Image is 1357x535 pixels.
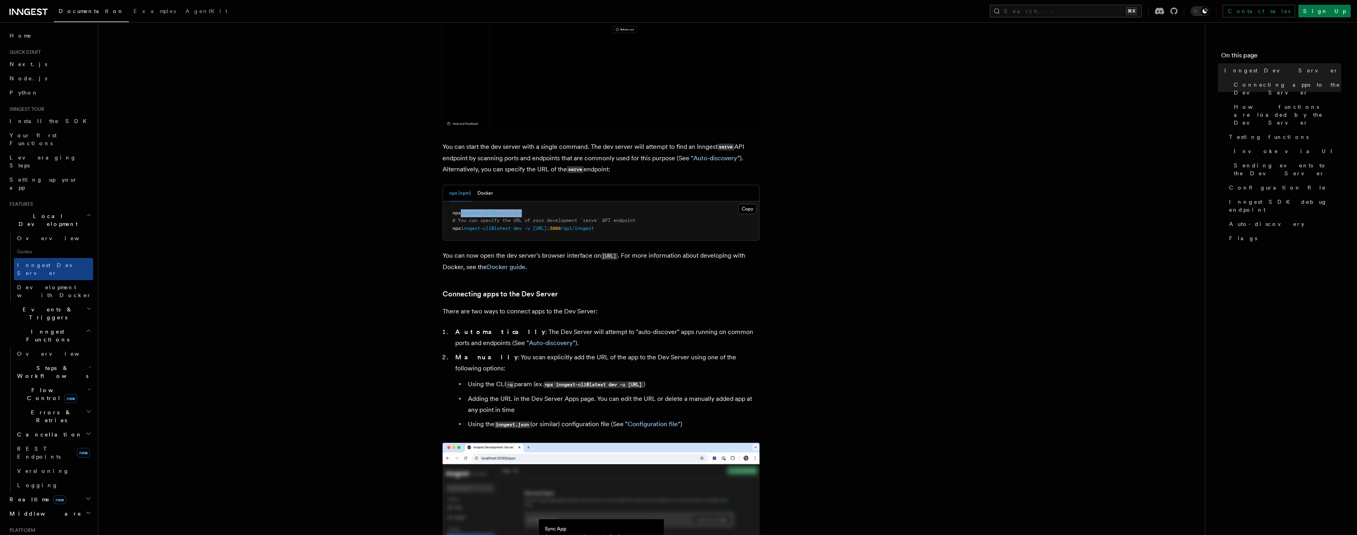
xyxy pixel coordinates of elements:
span: Features [6,201,33,207]
a: Contact sales [1223,5,1295,17]
code: serve [718,144,734,150]
a: Connecting apps to the Dev Server [443,288,558,300]
a: Install the SDK [6,114,93,128]
a: REST Endpointsnew [14,442,93,464]
strong: Automatically [455,328,545,336]
span: -u [525,226,530,231]
p: You can start the dev server with a single command. The dev server will attempt to find an Innges... [443,141,760,175]
span: Examples [134,8,176,14]
span: Inngest Functions [6,328,86,343]
code: serve [567,166,584,173]
span: Inngest SDK debug endpoint [1229,198,1341,214]
a: Connecting apps to the Dev Server [1231,78,1341,100]
div: Inngest Functions [6,347,93,492]
button: Inngest Functions [6,324,93,347]
span: Setting up your app [10,176,78,191]
span: # You can specify the URL of your development `serve` API endpoint [452,218,636,223]
span: Guides [14,245,93,258]
li: Using the (or similar) configuration file (See " ") [466,419,760,430]
span: Overview [17,351,99,357]
a: Auto-discovery [529,339,573,347]
span: Auto-discovery [1229,220,1304,228]
p: There are two ways to connect apps to the Dev Server: [443,306,760,317]
button: Steps & Workflows [14,361,93,383]
span: Cancellation [14,431,82,438]
span: new [77,448,90,457]
a: How functions are loaded by the Dev Server [1231,100,1341,130]
button: npx (npm) [449,185,471,201]
span: Logging [17,482,58,488]
a: Documentation [54,2,129,22]
button: Search...⌘K [990,5,1142,17]
a: Home [6,28,93,43]
a: Inngest Dev Server [14,258,93,280]
a: Auto-discovery [693,154,737,162]
span: Node.js [10,75,47,82]
a: Next.js [6,57,93,71]
button: Docker [477,185,493,201]
span: /api/inngest [561,226,594,231]
a: Your first Functions [6,128,93,150]
span: How functions are loaded by the Dev Server [1234,103,1341,127]
span: Quick start [6,49,41,55]
span: dev [513,210,522,216]
span: Inngest tour [6,106,44,112]
a: Testing functions [1226,130,1341,144]
span: Steps & Workflows [14,364,88,380]
a: Versioning [14,464,93,478]
li: Adding the URL in the Dev Server Apps page. You can edit the URL or delete a manually added app a... [466,393,760,415]
a: Configuration file [1226,180,1341,195]
code: inngest.json [494,421,531,428]
span: Invoke via UI [1234,147,1339,155]
h4: On this page [1221,51,1341,63]
span: npx [452,210,461,216]
span: [URL]: [533,226,550,231]
kbd: ⌘K [1126,7,1137,15]
a: Flags [1226,231,1341,245]
span: Inngest Dev Server [17,262,85,276]
span: Platform [6,527,36,533]
span: inngest-cli@latest [461,226,511,231]
a: Node.js [6,71,93,85]
button: Middleware [6,507,93,521]
span: Middleware [6,510,82,518]
a: Overview [14,347,93,361]
span: Versioning [17,468,69,474]
button: Events & Triggers [6,302,93,324]
span: 3000 [550,226,561,231]
button: Flow Controlnew [14,383,93,405]
a: Overview [14,231,93,245]
span: Documentation [59,8,124,14]
li: : You scan explicitly add the URL of the app to the Dev Server using one of the following options: [453,352,760,430]
span: Errors & Retries [14,408,86,424]
span: Inngest Dev Server [1224,66,1338,74]
span: Python [10,89,38,96]
p: You can now open the dev server's browser interface on . For more information about developing wi... [443,250,760,273]
a: Setting up your app [6,173,93,195]
button: Realtimenew [6,492,93,507]
button: Copy [738,204,757,214]
span: Install the SDK [10,118,92,124]
button: Toggle dark mode [1191,6,1210,16]
span: Realtime [6,495,66,503]
code: [URL] [601,253,618,260]
span: Next.js [10,61,47,67]
a: Leveraging Steps [6,150,93,173]
span: Overview [17,235,99,241]
span: Flow Control [14,386,87,402]
a: Auto-discovery [1226,217,1341,231]
span: Connecting apps to the Dev Server [1234,81,1341,97]
a: [URL] [601,252,618,259]
span: Sending events to the Dev Server [1234,161,1341,177]
li: : The Dev Server will attempt to "auto-discover" apps running on common ports and endpoints (See ... [453,326,760,349]
a: Configuration file [628,420,678,428]
a: Sign Up [1298,5,1351,17]
span: REST Endpoints [17,446,61,460]
span: new [53,495,66,504]
a: Sending events to the Dev Server [1231,158,1341,180]
a: Examples [129,2,181,21]
span: dev [513,226,522,231]
span: Flags [1229,234,1257,242]
a: Inngest Dev Server [1221,63,1341,78]
span: new [64,394,77,403]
